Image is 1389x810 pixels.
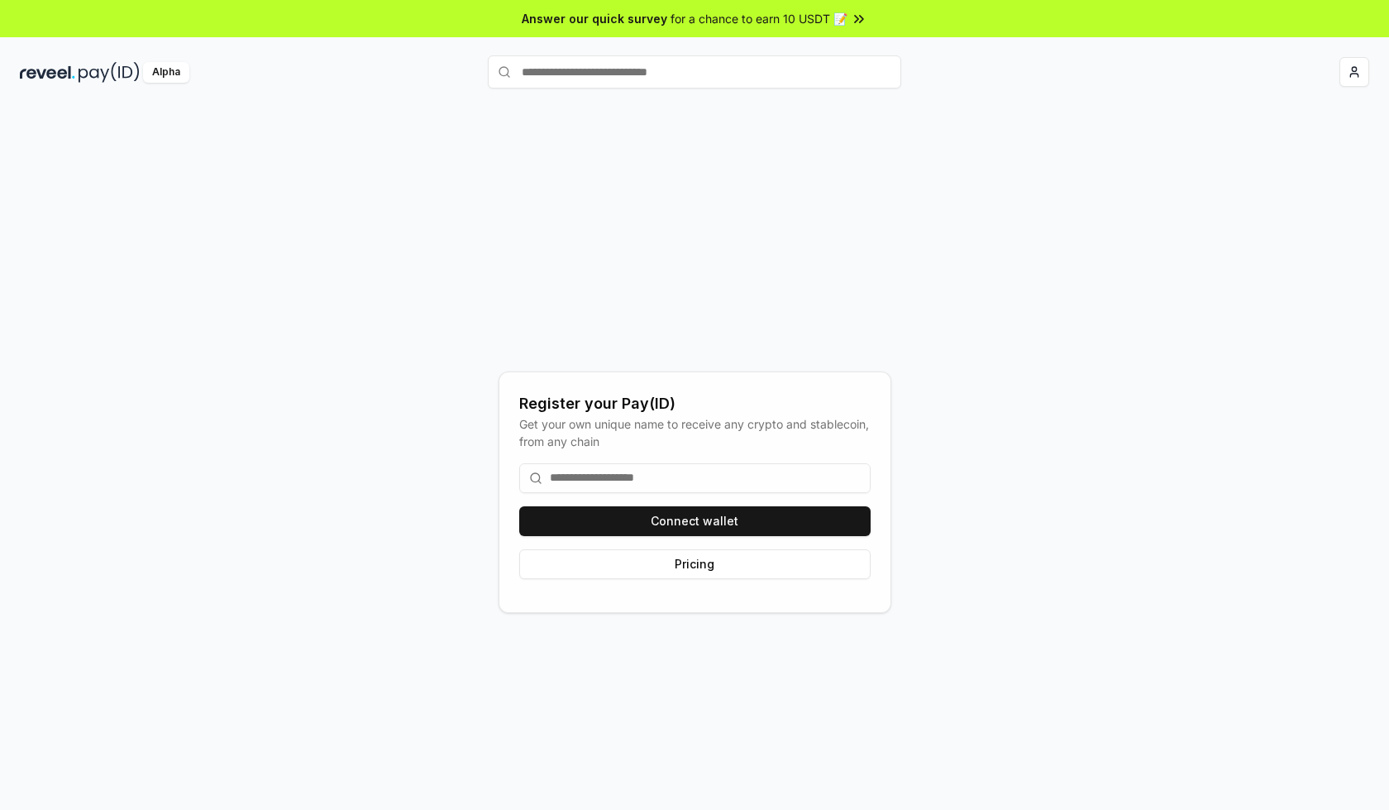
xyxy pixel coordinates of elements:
[671,10,847,27] span: for a chance to earn 10 USDT 📝
[519,506,871,536] button: Connect wallet
[519,549,871,579] button: Pricing
[79,62,140,83] img: pay_id
[519,392,871,415] div: Register your Pay(ID)
[522,10,667,27] span: Answer our quick survey
[20,62,75,83] img: reveel_dark
[519,415,871,450] div: Get your own unique name to receive any crypto and stablecoin, from any chain
[143,62,189,83] div: Alpha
